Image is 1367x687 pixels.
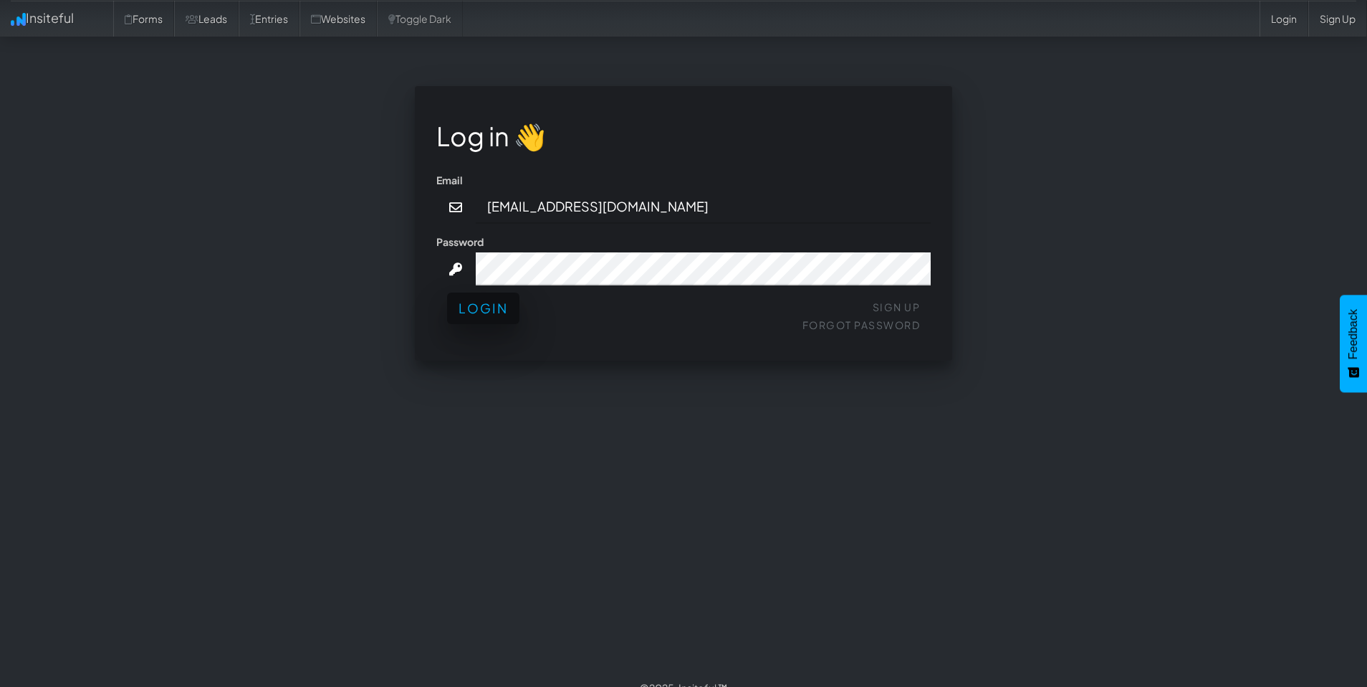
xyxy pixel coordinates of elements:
a: Toggle Dark [377,1,463,37]
span: Feedback [1347,309,1360,359]
a: Forgot Password [802,318,921,331]
a: Sign Up [1308,1,1367,37]
a: Entries [239,1,299,37]
input: john@doe.com [476,191,931,224]
h1: Log in 👋 [436,122,931,151]
a: Login [1260,1,1308,37]
a: Websites [299,1,377,37]
button: Feedback - Show survey [1340,295,1367,392]
label: Password [436,234,484,249]
a: Leads [174,1,239,37]
img: icon.png [11,13,26,26]
a: Forms [113,1,174,37]
label: Email [436,173,463,187]
button: Login [447,293,519,324]
a: Sign Up [873,300,921,313]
